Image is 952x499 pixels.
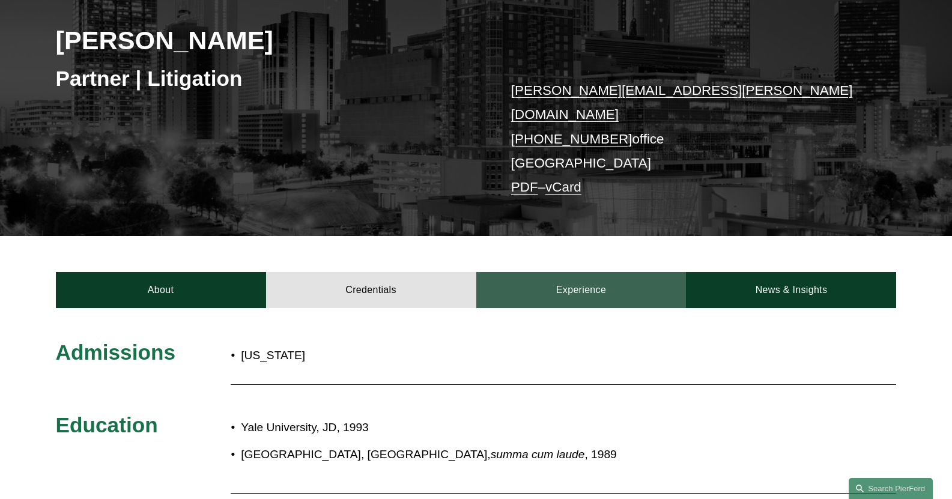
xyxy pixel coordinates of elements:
span: Admissions [56,340,175,364]
a: Search this site [849,478,933,499]
a: Credentials [266,272,476,308]
a: PDF [511,180,538,195]
p: [GEOGRAPHIC_DATA], [GEOGRAPHIC_DATA], , 1989 [241,444,791,465]
a: About [56,272,266,308]
a: News & Insights [686,272,896,308]
p: office [GEOGRAPHIC_DATA] – [511,79,861,200]
h3: Partner | Litigation [56,65,476,92]
p: Yale University, JD, 1993 [241,417,791,438]
a: [PHONE_NUMBER] [511,132,632,147]
a: vCard [545,180,581,195]
h2: [PERSON_NAME] [56,25,476,56]
a: Experience [476,272,687,308]
em: summa cum laude [491,448,585,461]
p: [US_STATE] [241,345,546,366]
span: Education [56,413,158,437]
a: [PERSON_NAME][EMAIL_ADDRESS][PERSON_NAME][DOMAIN_NAME] [511,83,853,122]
